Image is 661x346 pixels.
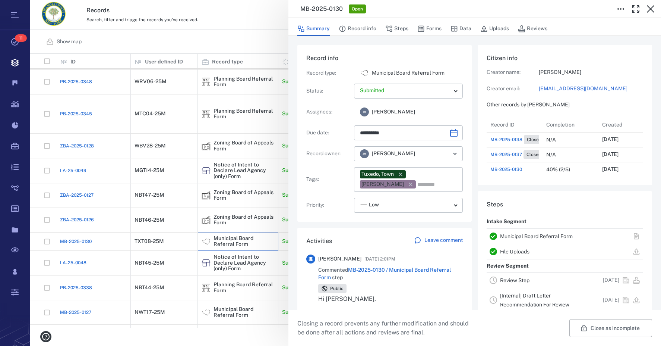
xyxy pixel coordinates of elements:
[525,137,543,143] span: Closed
[602,136,619,143] p: [DATE]
[297,319,475,337] p: Closing a record prevents any further modification and should be done after all actions and revie...
[643,1,658,16] button: Close
[546,152,556,158] div: N/A
[480,22,509,36] button: Uploads
[478,45,652,191] div: Citizen infoCreator name:[PERSON_NAME]Creator email:[EMAIL_ADDRESS][DOMAIN_NAME]Other records by ...
[602,114,622,135] div: Created
[546,114,575,135] div: Completion
[478,191,652,343] div: StepsIntake SegmentMunicipal Board Referral FormFile UploadsReview SegmentReview Step[DATE][Inter...
[417,22,442,36] button: Forms
[569,319,652,337] button: Close as incomplete
[306,129,351,137] p: Due date :
[487,200,643,209] h6: Steps
[490,135,544,144] a: MB-2025-0138Closed
[414,237,463,246] a: Leave comment
[490,136,522,143] span: MB-2025-0138
[539,69,643,76] p: [PERSON_NAME]
[490,151,522,158] span: MB-2025-0137
[360,149,369,158] div: J M
[543,117,598,132] div: Completion
[361,171,394,178] div: Tuxedo, Town
[598,117,654,132] div: Created
[306,237,332,246] h6: Activities
[613,1,628,16] button: Toggle to Edit Boxes
[306,54,463,63] h6: Record info
[424,237,463,244] p: Leave comment
[490,150,544,159] a: MB-2025-0137Closed
[372,69,445,77] p: Municipal Board Referral Form
[318,294,463,303] p: Hi [PERSON_NAME],
[364,255,395,264] span: [DATE] 2:01PM
[339,22,376,36] button: Record info
[372,150,415,158] span: [PERSON_NAME]
[450,149,460,159] button: Open
[450,22,471,36] button: Data
[628,1,643,16] button: Toggle Fullscreen
[318,266,463,281] span: Commented step
[602,166,619,173] p: [DATE]
[487,69,539,76] p: Creator name:
[385,22,408,36] button: Steps
[487,101,643,109] p: Other records by [PERSON_NAME]
[487,215,526,228] p: Intake Segment
[17,5,32,12] span: Help
[500,233,573,239] a: Municipal Board Referral Form
[306,87,351,95] p: Status :
[350,6,364,12] span: Open
[361,181,404,188] div: [PERSON_NAME]
[487,117,543,132] div: Record ID
[500,277,529,283] a: Review Step
[518,22,547,36] button: Reviews
[602,151,619,158] p: [DATE]
[487,85,539,93] p: Creator email:
[500,293,569,308] a: [Internal] Draft Letter Recommendation For Review
[306,150,351,158] p: Record owner :
[539,85,643,93] a: [EMAIL_ADDRESS][DOMAIN_NAME]
[487,259,529,273] p: Review Segment
[525,152,543,158] span: Closed
[15,34,27,42] span: 11
[372,108,415,116] span: [PERSON_NAME]
[329,286,345,292] span: Public
[603,277,619,284] p: [DATE]
[306,176,351,183] p: Tags :
[297,45,472,228] div: Record infoRecord type:icon Municipal Board Referral FormMunicipal Board Referral FormStatus:Assi...
[490,114,515,135] div: Record ID
[360,107,369,116] div: J M
[546,137,556,143] div: N/A
[603,296,619,304] p: [DATE]
[360,69,369,78] img: icon Municipal Board Referral Form
[306,108,351,116] p: Assignees :
[500,249,529,255] a: File Uploads
[306,202,351,209] p: Priority :
[360,87,451,94] p: Submitted
[360,69,369,78] div: Municipal Board Referral Form
[369,201,379,209] span: Low
[318,255,361,263] span: [PERSON_NAME]
[297,22,330,36] button: Summary
[306,69,351,77] p: Record type :
[490,166,522,173] a: MB-2025-0130
[446,125,461,140] button: Choose date, selected date is Oct 12, 2025
[487,54,643,63] h6: Citizen info
[318,267,451,280] a: MB-2025-0130 / Municipal Board Referral Form
[546,167,570,172] div: 40% (2/5)
[300,4,343,13] h3: MB-2025-0130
